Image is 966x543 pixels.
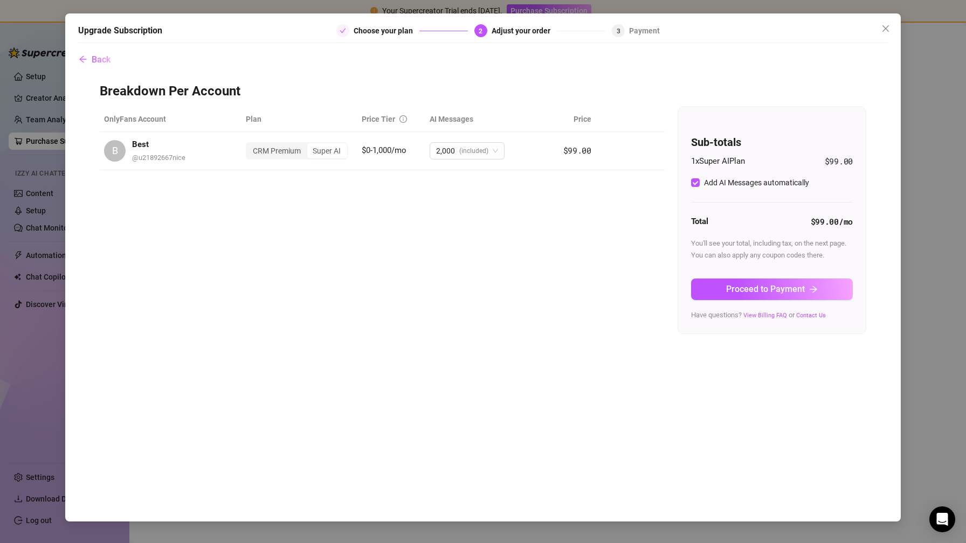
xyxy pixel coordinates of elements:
[362,115,395,123] span: Price Tier
[307,143,347,158] div: Super AI
[877,20,894,37] button: Close
[796,312,826,319] a: Contact Us
[132,140,149,149] strong: Best
[112,143,118,158] span: B
[340,27,346,34] span: check
[539,107,596,132] th: Price
[247,143,307,158] div: CRM Premium
[425,107,539,132] th: AI Messages
[492,24,557,37] div: Adjust your order
[629,24,660,37] div: Payment
[691,279,853,300] button: Proceed to Paymentarrow-right
[809,285,818,294] span: arrow-right
[691,311,826,319] span: Have questions? or
[811,216,853,227] strong: $99.00 /mo
[691,217,708,226] strong: Total
[691,135,853,150] h4: Sub-totals
[726,284,805,294] span: Proceed to Payment
[877,24,894,33] span: Close
[743,312,787,319] a: View Billing FAQ
[246,142,348,159] div: segmented control
[436,143,455,159] span: 2,000
[881,24,890,33] span: close
[399,115,407,123] span: info-circle
[362,145,406,155] span: $0-1,000/mo
[691,155,745,168] span: 1 x Super AI Plan
[617,27,620,35] span: 3
[459,143,488,159] span: (included)
[78,24,162,37] h5: Upgrade Subscription
[100,83,866,100] h3: Breakdown Per Account
[92,54,111,65] span: Back
[100,107,241,132] th: OnlyFans Account
[78,48,111,70] button: Back
[241,107,357,132] th: Plan
[929,506,955,532] div: Open Intercom Messenger
[563,145,591,156] span: $99.00
[825,155,853,168] span: $99.00
[479,27,482,35] span: 2
[132,154,185,162] span: @ u21892667nice
[354,24,419,37] div: Choose your plan
[79,55,87,64] span: arrow-left
[691,239,846,259] span: You'll see your total, including tax, on the next page. You can also apply any coupon codes there.
[704,177,809,189] div: Add AI Messages automatically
